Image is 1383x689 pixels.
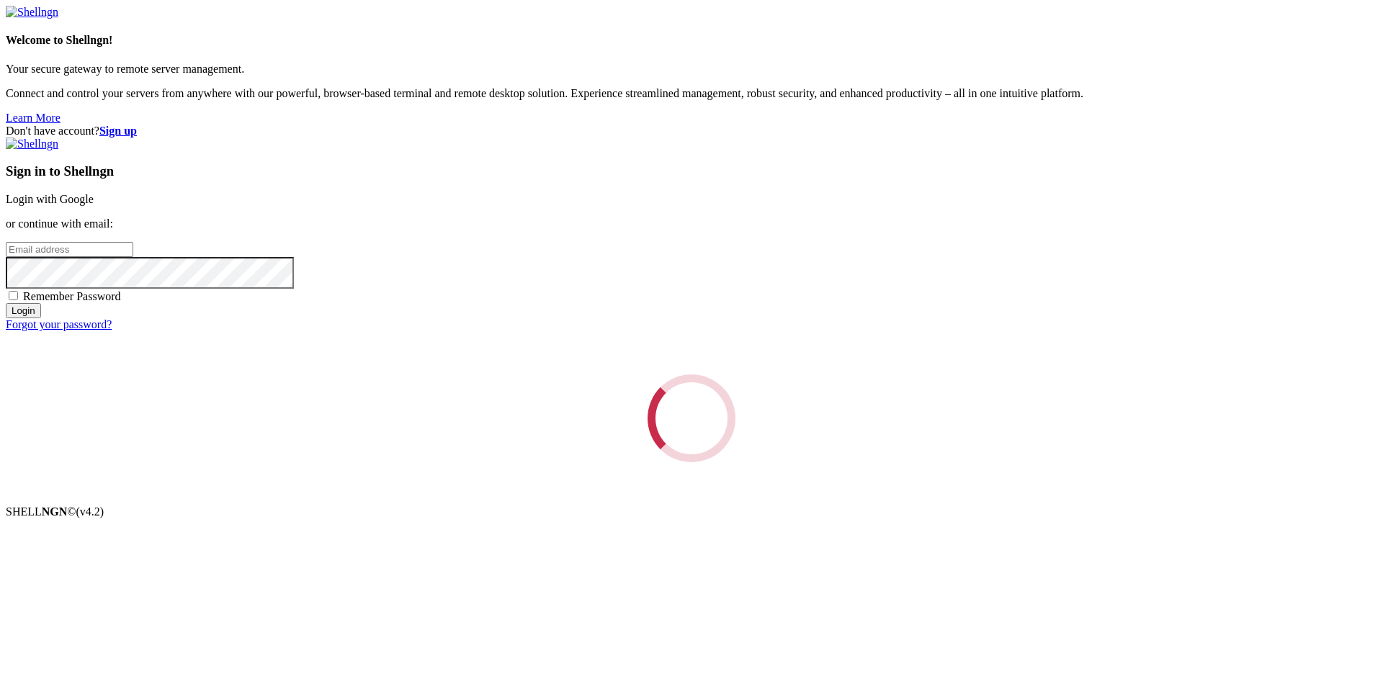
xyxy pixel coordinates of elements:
[6,34,1377,47] h4: Welcome to Shellngn!
[630,356,753,480] div: Loading...
[6,87,1377,100] p: Connect and control your servers from anywhere with our powerful, browser-based terminal and remo...
[42,505,68,518] b: NGN
[6,318,112,330] a: Forgot your password?
[6,303,41,318] input: Login
[9,291,18,300] input: Remember Password
[6,193,94,205] a: Login with Google
[6,505,104,518] span: SHELL ©
[6,112,61,124] a: Learn More
[6,63,1377,76] p: Your secure gateway to remote server management.
[99,125,137,137] a: Sign up
[23,290,121,302] span: Remember Password
[6,6,58,19] img: Shellngn
[6,138,58,150] img: Shellngn
[76,505,104,518] span: 4.2.0
[6,163,1377,179] h3: Sign in to Shellngn
[6,125,1377,138] div: Don't have account?
[6,242,133,257] input: Email address
[6,217,1377,230] p: or continue with email:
